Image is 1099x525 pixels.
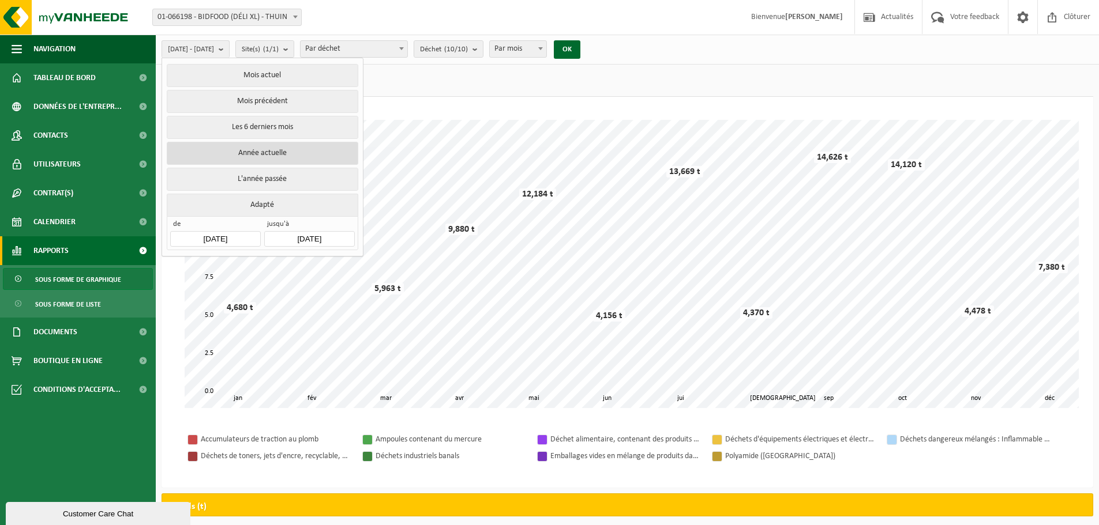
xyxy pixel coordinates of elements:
iframe: chat widget [6,500,193,525]
span: 01-066198 - BIDFOOD (DÉLI XL) - THUIN [153,9,301,25]
count: (10/10) [444,46,468,53]
div: 14,626 t [814,152,851,163]
h2: Poids (t) [162,494,218,519]
span: Données de l'entrepr... [33,92,122,121]
div: 9,880 t [445,224,478,235]
div: 4,680 t [224,302,256,314]
span: Documents [33,318,77,346]
span: de [170,220,260,231]
span: Rapports [33,236,69,265]
div: Accumulateurs de traction au plomb [201,432,351,447]
div: Déchets dangereux mélangés : Inflammable - Corrosif [900,432,1050,447]
div: Déchets d'équipements électriques et électroniques - Sans tubes cathodiques [725,432,875,447]
div: 7,380 t [1036,262,1068,273]
span: Contacts [33,121,68,150]
span: Par mois [490,41,546,57]
div: Emballages vides en mélange de produits dangereux [550,449,700,463]
span: Sous forme de liste [35,293,101,315]
div: 4,370 t [740,307,772,319]
button: L'année passée [167,168,358,191]
span: Tableau de bord [33,63,96,92]
span: Par déchet [301,41,407,57]
span: Site(s) [242,41,279,58]
span: 01-066198 - BIDFOOD (DÉLI XL) - THUIN [152,9,302,26]
div: 4,156 t [593,310,625,322]
span: Boutique en ligne [33,346,103,375]
button: Mois précédent [167,90,358,113]
button: Adapté [167,194,358,216]
button: Site(s)(1/1) [235,40,294,58]
div: Ampoules contenant du mercure [376,432,526,447]
span: Conditions d'accepta... [33,375,121,404]
button: Déchet(10/10) [414,40,483,58]
div: Déchets de toners, jets d'encre, recyclable, dangereux [201,449,351,463]
button: OK [554,40,580,59]
button: Année actuelle [167,142,358,165]
div: Déchet alimentaire, contenant des produits d'origine animale, emballage mélangé (sans verre), cat 3 [550,432,700,447]
span: Calendrier [33,207,76,236]
count: (1/1) [263,46,279,53]
strong: [PERSON_NAME] [785,13,843,21]
span: Sous forme de graphique [35,269,121,290]
a: Sous forme de graphique [3,268,153,290]
span: Déchet [420,41,468,58]
div: 14,120 t [888,159,925,171]
span: jusqu'à [264,220,354,231]
span: Par mois [489,40,547,58]
span: Utilisateurs [33,150,81,179]
button: Les 6 derniers mois [167,116,358,139]
div: 5,963 t [372,283,404,294]
span: Par déchet [300,40,408,58]
span: Contrat(s) [33,179,73,207]
span: Navigation [33,35,76,63]
div: Déchets industriels banals [376,449,526,463]
div: 4,478 t [962,305,994,317]
a: Sous forme de liste [3,293,153,315]
div: Polyamide ([GEOGRAPHIC_DATA]) [725,449,875,463]
button: Mois actuel [167,64,358,87]
span: [DATE] - [DATE] [168,41,214,58]
div: 12,184 t [519,188,556,200]
button: [DATE] - [DATE] [162,40,230,58]
div: 13,669 t [666,166,703,177]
